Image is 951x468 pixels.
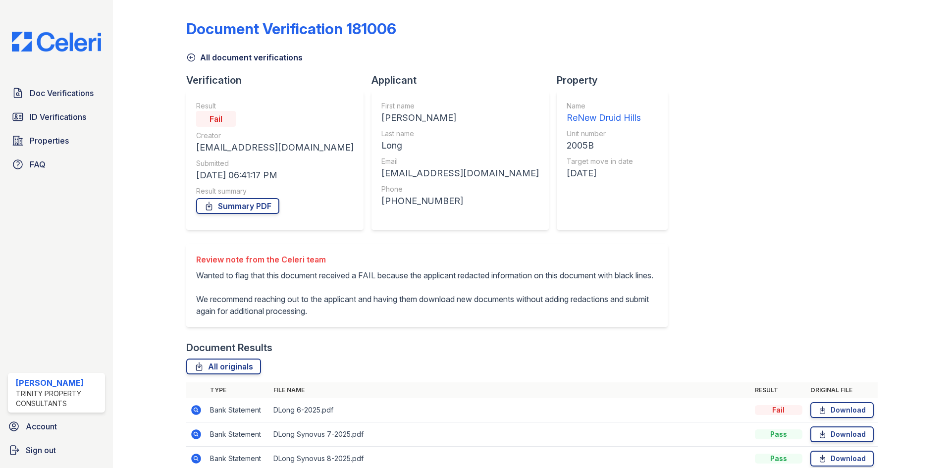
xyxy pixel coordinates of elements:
div: Verification [186,73,371,87]
div: Last name [381,129,539,139]
div: Email [381,156,539,166]
div: [PERSON_NAME] [16,377,101,389]
div: Name [567,101,641,111]
th: Original file [806,382,878,398]
th: Result [751,382,806,398]
div: Result [196,101,354,111]
div: Fail [755,405,802,415]
span: FAQ [30,158,46,170]
div: Pass [755,429,802,439]
span: ID Verifications [30,111,86,123]
div: [PHONE_NUMBER] [381,194,539,208]
div: Pass [755,454,802,464]
div: Long [381,139,539,153]
td: Bank Statement [206,422,269,447]
div: Submitted [196,158,354,168]
div: Trinity Property Consultants [16,389,101,409]
span: Sign out [26,444,56,456]
img: CE_Logo_Blue-a8612792a0a2168367f1c8372b55b34899dd931a85d93a1a3d3e32e68fde9ad4.png [4,32,109,52]
div: Fail [196,111,236,127]
span: Properties [30,135,69,147]
div: [DATE] [567,166,641,180]
a: Download [810,451,874,467]
div: 2005B [567,139,641,153]
a: Doc Verifications [8,83,105,103]
div: Result summary [196,186,354,196]
a: Account [4,416,109,436]
div: ReNew Druid Hills [567,111,641,125]
div: Document Results [186,341,272,355]
a: Download [810,402,874,418]
div: [PERSON_NAME] [381,111,539,125]
div: [EMAIL_ADDRESS][DOMAIN_NAME] [381,166,539,180]
div: [DATE] 06:41:17 PM [196,168,354,182]
div: Applicant [371,73,557,87]
th: Type [206,382,269,398]
a: Sign out [4,440,109,460]
div: Creator [196,131,354,141]
div: Unit number [567,129,641,139]
div: Target move in date [567,156,641,166]
div: Phone [381,184,539,194]
a: All document verifications [186,52,303,63]
a: ID Verifications [8,107,105,127]
a: FAQ [8,155,105,174]
td: Bank Statement [206,398,269,422]
th: File name [269,382,751,398]
div: [EMAIL_ADDRESS][DOMAIN_NAME] [196,141,354,155]
td: DLong 6-2025.pdf [269,398,751,422]
div: Review note from the Celeri team [196,254,658,265]
span: Doc Verifications [30,87,94,99]
a: All originals [186,359,261,374]
td: DLong Synovus 7-2025.pdf [269,422,751,447]
span: Account [26,420,57,432]
a: Properties [8,131,105,151]
div: Property [557,73,676,87]
a: Download [810,426,874,442]
a: Name ReNew Druid Hills [567,101,641,125]
a: Summary PDF [196,198,279,214]
div: First name [381,101,539,111]
div: Document Verification 181006 [186,20,396,38]
p: Wanted to flag that this document received a FAIL because the applicant redacted information on t... [196,269,658,317]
